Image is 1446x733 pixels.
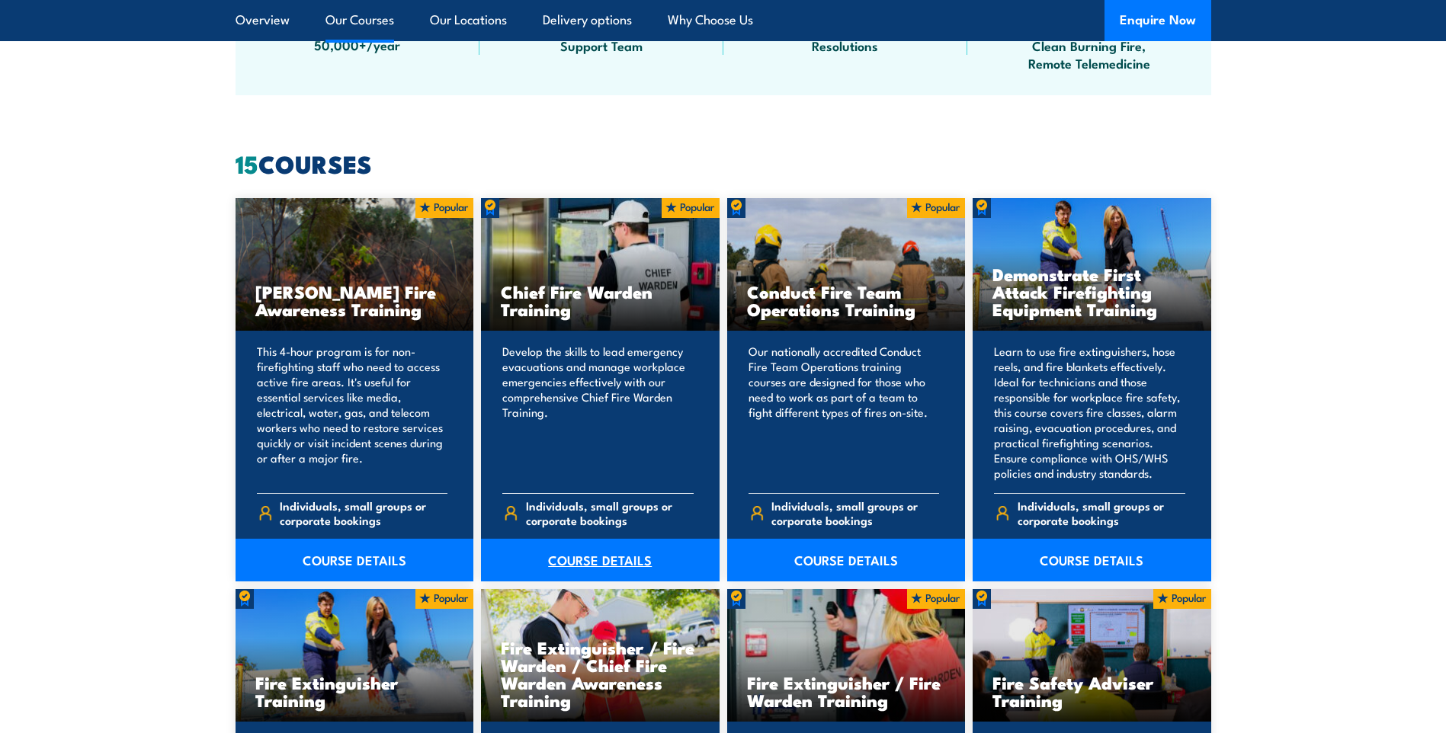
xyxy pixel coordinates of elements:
h3: Fire Extinguisher Training [255,674,454,709]
span: Fast Response, Fast Decisions, Fast Resolutions [777,1,914,54]
a: COURSE DETAILS [236,539,474,581]
p: Learn to use fire extinguishers, hose reels, and fire blankets effectively. Ideal for technicians... [994,344,1185,481]
p: This 4-hour program is for non-firefighting staff who need to access active fire areas. It's usef... [257,344,448,481]
h2: COURSES [236,152,1211,174]
strong: 15 [236,144,258,182]
h3: Fire Safety Adviser Training [992,674,1191,709]
span: Individuals, small groups or corporate bookings [771,498,939,527]
span: Specialist Training Facilities with 150+ Support Team [533,1,670,54]
span: Technology, VR, Medisim Simulations, Clean Burning Fire, Remote Telemedicine [1021,1,1158,72]
h3: Fire Extinguisher / Fire Warden / Chief Fire Warden Awareness Training [501,639,700,709]
span: Individuals, small groups or corporate bookings [280,498,447,527]
h3: Chief Fire Warden Training [501,283,700,318]
span: Individuals, small groups or corporate bookings [526,498,694,527]
span: Australia Wide Training 50,000+/year [289,1,426,54]
h3: Demonstrate First Attack Firefighting Equipment Training [992,265,1191,318]
a: COURSE DETAILS [727,539,966,581]
a: COURSE DETAILS [973,539,1211,581]
h3: Fire Extinguisher / Fire Warden Training [747,674,946,709]
h3: Conduct Fire Team Operations Training [747,283,946,318]
h3: [PERSON_NAME] Fire Awareness Training [255,283,454,318]
span: Individuals, small groups or corporate bookings [1018,498,1185,527]
a: COURSE DETAILS [481,539,720,581]
p: Develop the skills to lead emergency evacuations and manage workplace emergencies effectively wit... [502,344,694,481]
p: Our nationally accredited Conduct Fire Team Operations training courses are designed for those wh... [749,344,940,481]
